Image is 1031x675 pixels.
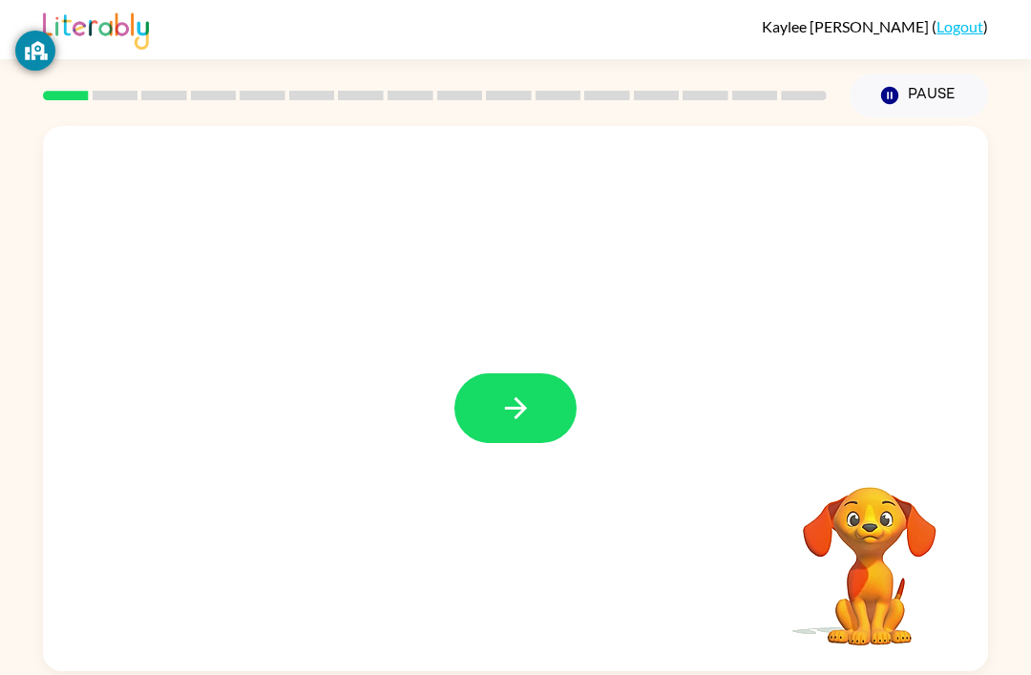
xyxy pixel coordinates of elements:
video: Your browser must support playing .mp4 files to use Literably. Please try using another browser. [774,457,965,648]
span: Kaylee [PERSON_NAME] [762,17,932,35]
a: Logout [936,17,983,35]
button: Pause [850,74,988,117]
button: GoGuardian Privacy Information [15,31,55,71]
div: ( ) [762,17,988,35]
img: Literably [43,8,149,50]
